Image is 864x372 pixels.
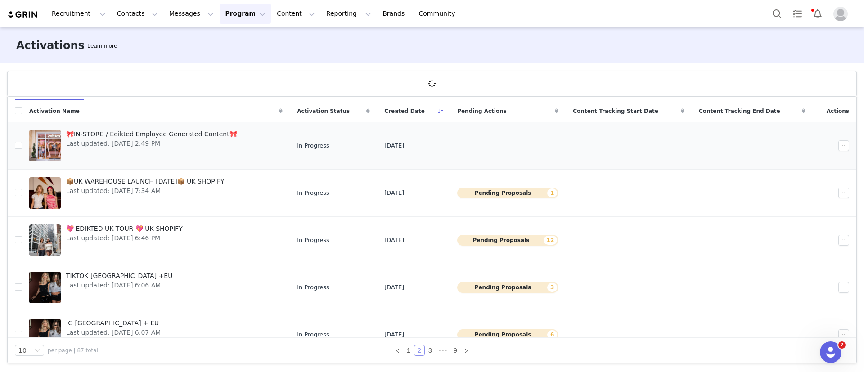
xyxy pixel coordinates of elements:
h3: Activations [16,37,85,54]
span: Last updated: [DATE] 6:06 AM [66,281,172,290]
span: 💖 EDIKTED UK TOUR 💖 UK SHOPIFY [66,224,183,233]
span: In Progress [297,141,329,150]
span: In Progress [297,188,329,197]
button: Recruitment [46,4,111,24]
span: per page | 87 total [48,346,98,354]
li: 9 [450,345,461,356]
a: 📦UK WAREHOUSE LAUNCH [DATE]📦 UK SHOPIFYLast updated: [DATE] 7:34 AM [29,175,283,211]
span: 🎀IN-STORE / Edikted Employee Generated Content🎀 [66,130,237,139]
span: Activation Name [29,107,80,115]
img: grin logo [7,10,39,19]
span: Created Date [384,107,425,115]
li: 2 [414,345,425,356]
div: Actions [813,102,856,121]
span: IG [GEOGRAPHIC_DATA] + EU [66,318,161,328]
span: Content Tracking End Date [699,107,780,115]
li: Next Page [461,345,472,356]
button: Contacts [112,4,163,24]
a: Tasks [787,4,807,24]
button: Messages [164,4,219,24]
span: Last updated: [DATE] 7:34 AM [66,186,225,196]
a: IG [GEOGRAPHIC_DATA] + EULast updated: [DATE] 6:07 AM [29,317,283,353]
span: Last updated: [DATE] 2:49 PM [66,139,237,148]
button: Pending Proposals1 [457,188,558,198]
a: 🎀IN-STORE / Edikted Employee Generated Content🎀Last updated: [DATE] 2:49 PM [29,128,283,164]
button: Notifications [808,4,828,24]
span: [DATE] [384,330,404,339]
span: In Progress [297,330,329,339]
a: 3 [425,345,435,355]
span: In Progress [297,236,329,245]
button: Program [220,4,271,24]
a: Brands [377,4,413,24]
a: 💖 EDIKTED UK TOUR 💖 UK SHOPIFYLast updated: [DATE] 6:46 PM [29,222,283,258]
button: Reporting [321,4,377,24]
span: [DATE] [384,236,404,245]
div: Tooltip anchor [85,41,119,50]
span: Last updated: [DATE] 6:07 AM [66,328,161,337]
i: icon: left [395,348,400,354]
a: 9 [450,345,460,355]
div: 10 [18,345,27,355]
a: Community [414,4,465,24]
iframe: Intercom live chat [820,341,841,363]
a: 1 [404,345,414,355]
span: Activation Status [297,107,350,115]
a: 2 [414,345,424,355]
i: icon: right [463,348,469,354]
button: Content [271,4,320,24]
li: 1 [403,345,414,356]
button: Pending Proposals12 [457,235,558,246]
span: [DATE] [384,283,404,292]
li: Previous Page [392,345,403,356]
button: Profile [828,7,857,21]
button: Pending Proposals3 [457,282,558,293]
span: Pending Actions [457,107,507,115]
span: Last updated: [DATE] 6:46 PM [66,233,183,243]
li: 3 [425,345,436,356]
img: placeholder-profile.jpg [833,7,848,21]
span: Content Tracking Start Date [573,107,658,115]
span: 7 [838,341,846,349]
span: In Progress [297,283,329,292]
span: [DATE] [384,188,404,197]
a: TIKTOK [GEOGRAPHIC_DATA] +EULast updated: [DATE] 6:06 AM [29,269,283,305]
button: Pending Proposals6 [457,329,558,340]
span: 📦UK WAREHOUSE LAUNCH [DATE]📦 UK SHOPIFY [66,177,225,186]
span: ••• [436,345,450,356]
li: Next 3 Pages [436,345,450,356]
i: icon: down [35,348,40,354]
button: Search [767,4,787,24]
span: TIKTOK [GEOGRAPHIC_DATA] +EU [66,271,172,281]
span: [DATE] [384,141,404,150]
